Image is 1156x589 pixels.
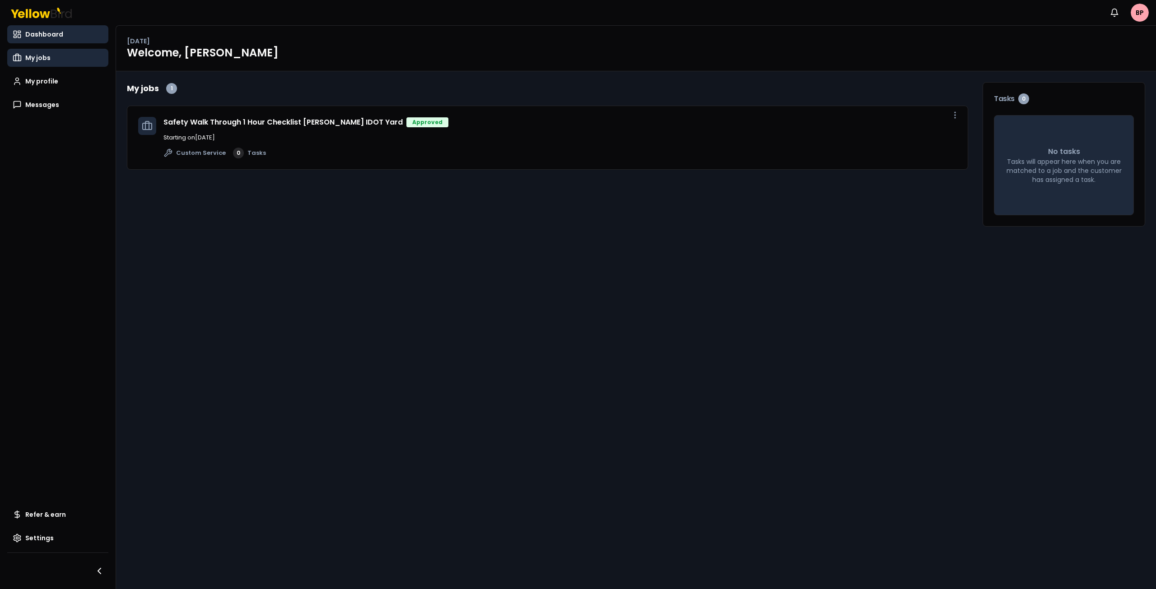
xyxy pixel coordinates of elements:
[994,93,1134,104] h3: Tasks
[7,72,108,90] a: My profile
[233,148,266,158] a: 0Tasks
[166,83,177,94] div: 1
[406,117,448,127] div: Approved
[1018,93,1029,104] div: 0
[7,49,108,67] a: My jobs
[163,133,957,142] p: Starting on [DATE]
[1048,146,1080,157] p: No tasks
[7,506,108,524] a: Refer & earn
[163,117,403,127] a: Safety Walk Through 1 Hour Checklist [PERSON_NAME] IDOT Yard
[25,30,63,39] span: Dashboard
[25,77,58,86] span: My profile
[127,37,150,46] p: [DATE]
[1005,157,1123,184] p: Tasks will appear here when you are matched to a job and the customer has assigned a task.
[127,82,159,95] h2: My jobs
[25,510,66,519] span: Refer & earn
[25,533,54,543] span: Settings
[176,148,226,158] span: Custom Service
[127,46,1145,60] h1: Welcome, [PERSON_NAME]
[7,96,108,114] a: Messages
[1131,4,1149,22] span: BP
[25,100,59,109] span: Messages
[7,529,108,547] a: Settings
[25,53,51,62] span: My jobs
[7,25,108,43] a: Dashboard
[233,148,244,158] div: 0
